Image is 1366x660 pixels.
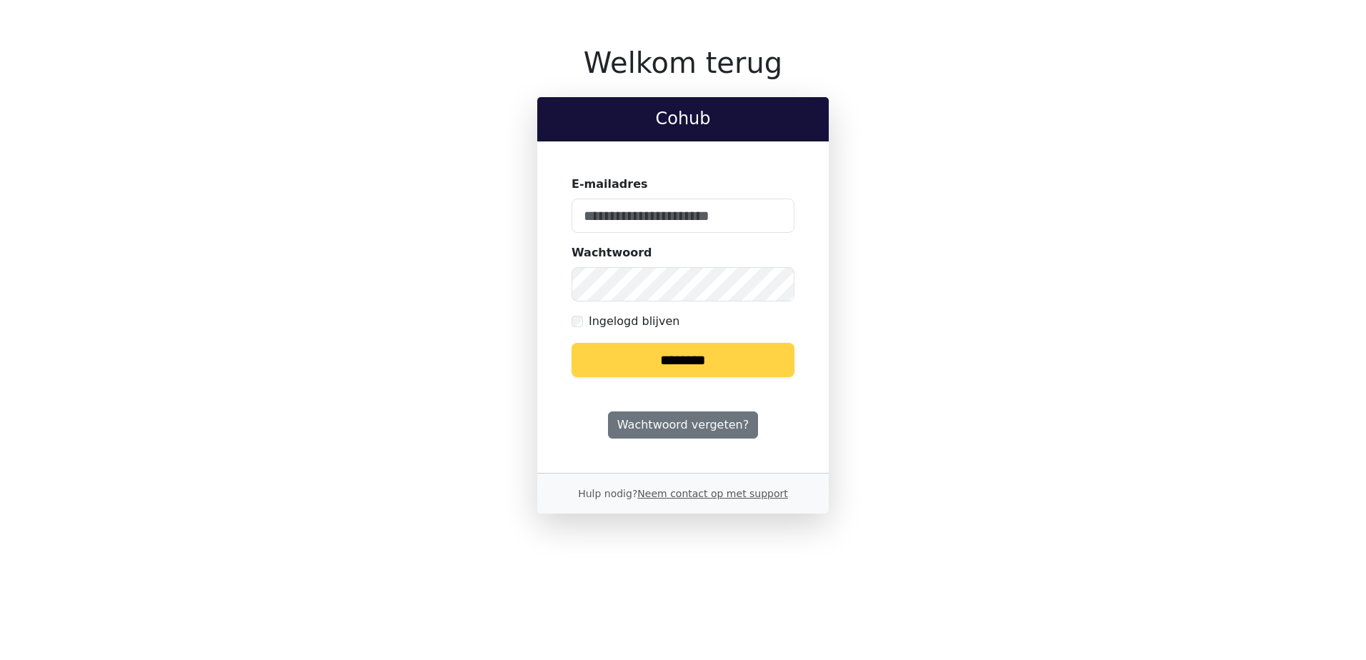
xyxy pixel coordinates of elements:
label: E-mailadres [572,176,648,193]
label: Wachtwoord [572,244,652,261]
keeper-lock: Open Keeper Popup [766,207,783,224]
small: Hulp nodig? [578,488,788,499]
label: Ingelogd blijven [589,313,679,330]
a: Wachtwoord vergeten? [608,411,758,439]
h2: Cohub [549,109,817,129]
a: Neem contact op met support [637,488,787,499]
h1: Welkom terug [537,46,829,80]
